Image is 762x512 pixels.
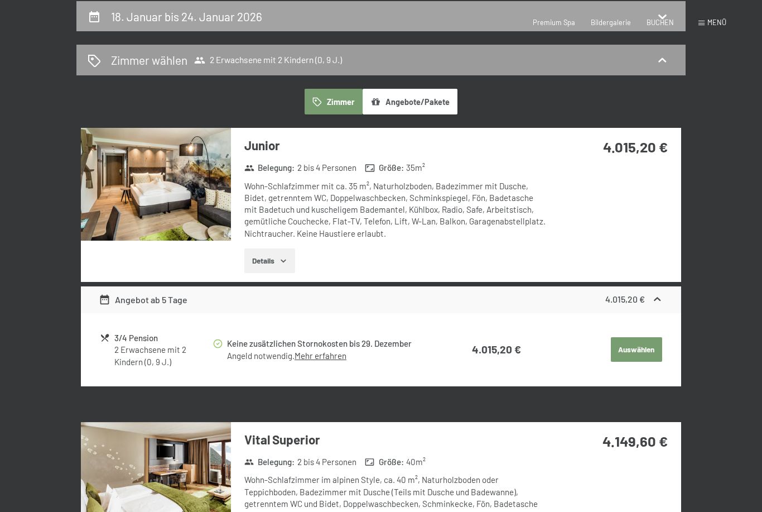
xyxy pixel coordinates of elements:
span: 40 m² [406,456,426,468]
h2: 18. Januar bis 24. Januar 2026 [111,9,262,23]
strong: Belegung : [244,162,295,174]
span: 2 bis 4 Personen [297,162,356,174]
span: Menü [707,18,726,27]
strong: 4.015,20 € [472,343,521,356]
h3: Vital Superior [244,431,546,448]
div: Wohn-Schlafzimmer mit ca. 35 m², Naturholzboden, Badezimmer mit Dusche, Bidet, getrenntem WC, Dop... [244,180,546,240]
strong: 4.015,20 € [603,138,668,155]
button: Angebote/Pakete [363,89,457,114]
strong: Belegung : [244,456,295,468]
div: Keine zusätzlichen Stornokosten bis 29. Dezember [227,337,436,350]
h3: Junior [244,137,546,154]
strong: 4.149,60 € [602,432,668,449]
a: Mehr erfahren [295,351,346,361]
strong: Größe : [365,162,404,174]
a: Premium Spa [533,18,575,27]
a: BUCHEN [647,18,674,27]
button: Zimmer [305,89,363,114]
strong: 4.015,20 € [605,294,645,304]
div: 3/4 Pension [114,332,212,344]
button: Details [244,248,295,273]
div: Angebot ab 5 Tage4.015,20 € [81,286,681,313]
button: Auswählen [611,337,662,362]
span: 35 m² [406,162,425,174]
h2: Zimmer wählen [111,52,187,68]
img: mss_renderimg.php [81,128,231,241]
span: 2 bis 4 Personen [297,456,356,468]
a: Bildergalerie [591,18,631,27]
div: Angebot ab 5 Tage [99,293,187,307]
strong: Größe : [365,456,404,468]
div: 2 Erwachsene mit 2 Kindern (0, 9 J.) [114,344,212,368]
span: 2 Erwachsene mit 2 Kindern (0, 9 J.) [194,55,342,66]
div: Angeld notwendig. [227,350,436,362]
